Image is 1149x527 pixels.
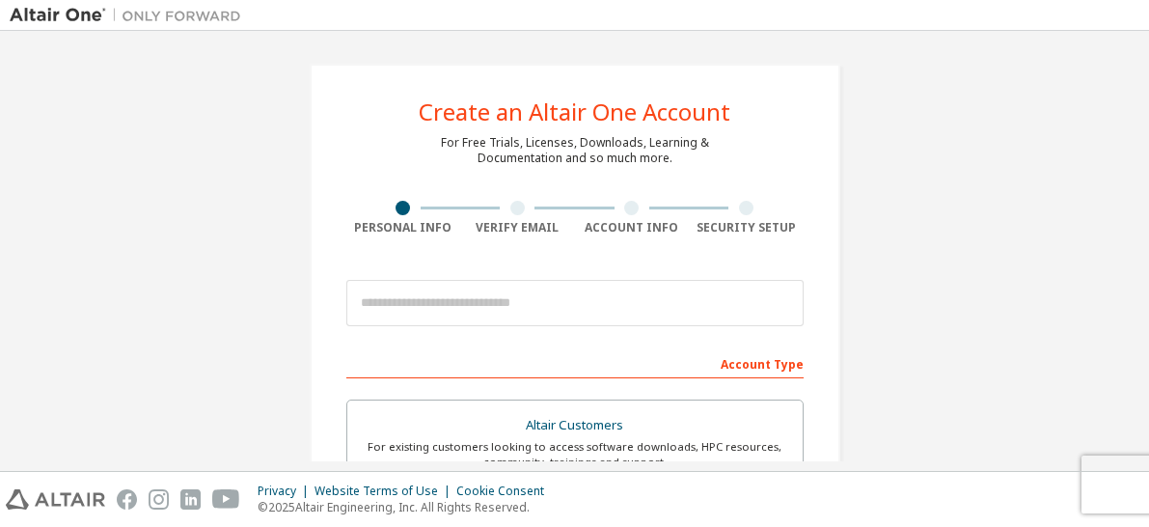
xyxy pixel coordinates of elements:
[180,489,201,510] img: linkedin.svg
[258,484,315,499] div: Privacy
[346,347,804,378] div: Account Type
[10,6,251,25] img: Altair One
[149,489,169,510] img: instagram.svg
[258,499,556,515] p: © 2025 Altair Engineering, Inc. All Rights Reserved.
[359,412,791,439] div: Altair Customers
[359,439,791,470] div: For existing customers looking to access software downloads, HPC resources, community, trainings ...
[212,489,240,510] img: youtube.svg
[346,220,461,236] div: Personal Info
[460,220,575,236] div: Verify Email
[419,100,730,124] div: Create an Altair One Account
[575,220,690,236] div: Account Info
[117,489,137,510] img: facebook.svg
[456,484,556,499] div: Cookie Consent
[315,484,456,499] div: Website Terms of Use
[6,489,105,510] img: altair_logo.svg
[689,220,804,236] div: Security Setup
[441,135,709,166] div: For Free Trials, Licenses, Downloads, Learning & Documentation and so much more.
